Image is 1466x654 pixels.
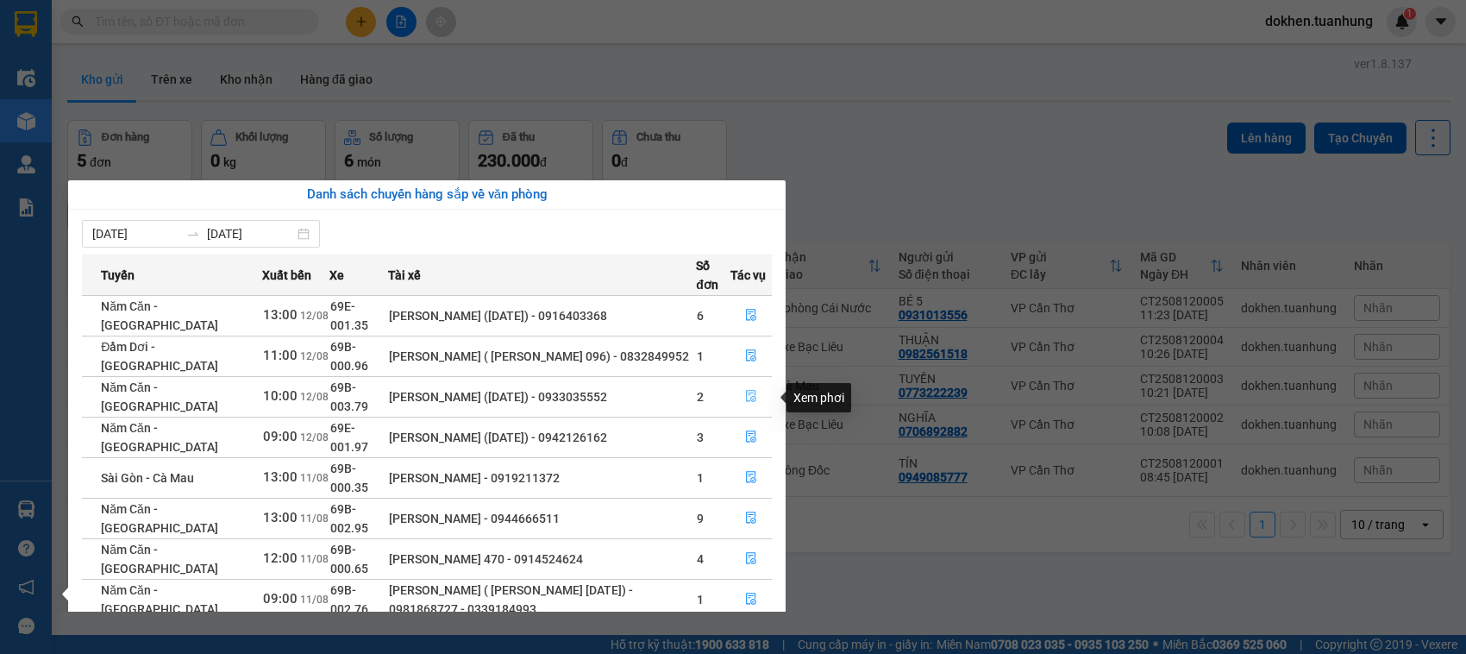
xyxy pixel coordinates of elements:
[697,431,704,444] span: 3
[731,545,771,573] button: file-done
[745,390,757,404] span: file-done
[730,266,766,285] span: Tác vụ
[697,471,704,485] span: 1
[330,421,368,454] span: 69E-001.97
[388,266,421,285] span: Tài xế
[82,185,772,205] div: Danh sách chuyến hàng sắp về văn phòng
[92,224,179,243] input: Từ ngày
[263,388,298,404] span: 10:00
[186,227,200,241] span: to
[330,502,368,535] span: 69B-002.95
[330,583,368,616] span: 69B-002.76
[745,349,757,363] span: file-done
[731,302,771,330] button: file-done
[731,424,771,451] button: file-done
[697,512,704,525] span: 9
[101,266,135,285] span: Tuyến
[101,583,218,616] span: Năm Căn - [GEOGRAPHIC_DATA]
[300,594,329,606] span: 11/08
[697,593,704,607] span: 1
[389,347,695,366] div: [PERSON_NAME] ( [PERSON_NAME] 096) - 0832849952
[263,307,298,323] span: 13:00
[207,224,294,243] input: Đến ngày
[786,383,851,412] div: Xem phơi
[330,380,368,413] span: 69B-003.79
[745,593,757,607] span: file-done
[101,299,218,332] span: Năm Căn - [GEOGRAPHIC_DATA]
[697,552,704,566] span: 4
[263,348,298,363] span: 11:00
[731,343,771,370] button: file-done
[389,581,695,619] div: [PERSON_NAME] ( [PERSON_NAME] [DATE]) - 0981868727 - 0339184993
[263,550,298,566] span: 12:00
[697,349,704,363] span: 1
[300,350,329,362] span: 12/08
[186,227,200,241] span: swap-right
[101,543,218,575] span: Năm Căn - [GEOGRAPHIC_DATA]
[731,505,771,532] button: file-done
[263,429,298,444] span: 09:00
[745,431,757,444] span: file-done
[330,299,368,332] span: 69E-001.35
[330,462,368,494] span: 69B-000.35
[263,510,298,525] span: 13:00
[101,380,218,413] span: Năm Căn - [GEOGRAPHIC_DATA]
[389,509,695,528] div: [PERSON_NAME] - 0944666511
[697,309,704,323] span: 6
[731,383,771,411] button: file-done
[389,428,695,447] div: [PERSON_NAME] ([DATE]) - 0942126162
[329,266,344,285] span: Xe
[330,543,368,575] span: 69B-000.65
[101,340,218,373] span: Đầm Dơi - [GEOGRAPHIC_DATA]
[263,591,298,607] span: 09:00
[263,469,298,485] span: 13:00
[300,431,329,443] span: 12/08
[745,552,757,566] span: file-done
[300,472,329,484] span: 11/08
[262,266,311,285] span: Xuất bến
[300,310,329,322] span: 12/08
[101,502,218,535] span: Năm Căn - [GEOGRAPHIC_DATA]
[389,306,695,325] div: [PERSON_NAME] ([DATE]) - 0916403368
[101,421,218,454] span: Năm Căn - [GEOGRAPHIC_DATA]
[731,586,771,613] button: file-done
[745,309,757,323] span: file-done
[330,340,368,373] span: 69B-000.96
[697,390,704,404] span: 2
[696,256,730,294] span: Số đơn
[389,550,695,569] div: [PERSON_NAME] 470 - 0914524624
[745,471,757,485] span: file-done
[300,553,329,565] span: 11/08
[389,387,695,406] div: [PERSON_NAME] ([DATE]) - 0933035552
[101,471,194,485] span: Sài Gòn - Cà Mau
[300,513,329,525] span: 11/08
[745,512,757,525] span: file-done
[731,464,771,492] button: file-done
[300,391,329,403] span: 12/08
[389,468,695,487] div: [PERSON_NAME] - 0919211372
